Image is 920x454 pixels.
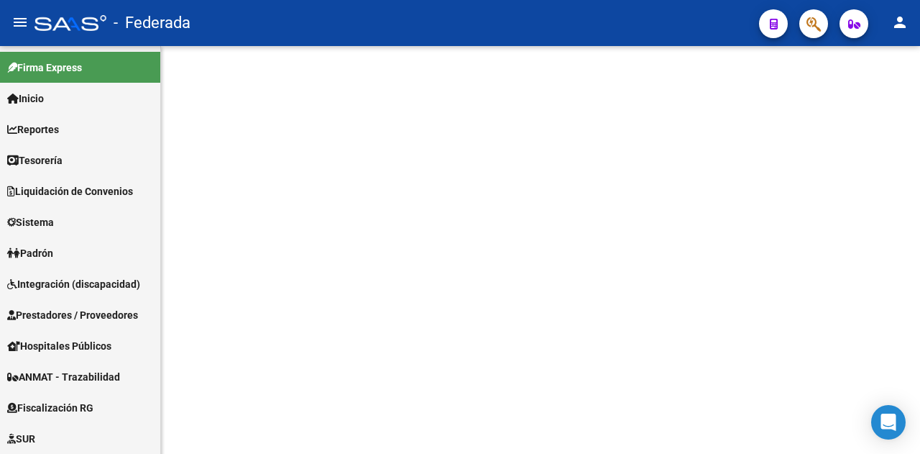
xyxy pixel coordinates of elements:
span: Sistema [7,214,54,230]
span: ANMAT - Trazabilidad [7,369,120,385]
span: Padrón [7,245,53,261]
span: Fiscalización RG [7,400,93,416]
span: Integración (discapacidad) [7,276,140,292]
span: Firma Express [7,60,82,76]
span: Inicio [7,91,44,106]
span: Prestadores / Proveedores [7,307,138,323]
mat-icon: person [891,14,908,31]
span: SUR [7,431,35,447]
span: Hospitales Públicos [7,338,111,354]
mat-icon: menu [11,14,29,31]
div: Open Intercom Messenger [871,405,906,440]
span: - Federada [114,7,190,39]
span: Reportes [7,122,59,137]
span: Liquidación de Convenios [7,183,133,199]
span: Tesorería [7,153,63,168]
